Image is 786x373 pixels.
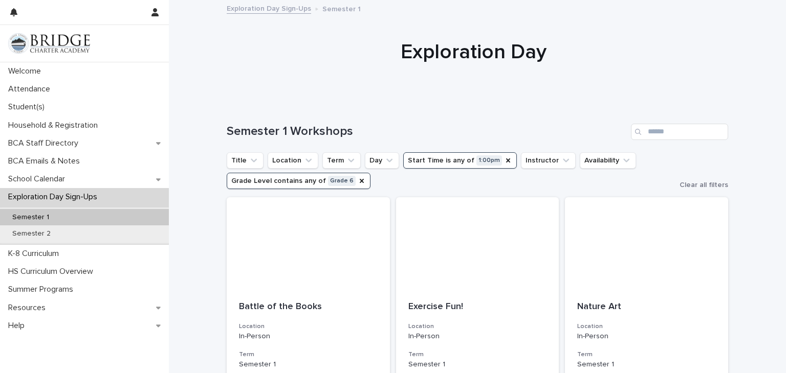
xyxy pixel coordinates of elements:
button: Clear all filters [671,181,728,189]
input: Search [631,124,728,140]
p: Attendance [4,84,58,94]
p: School Calendar [4,174,73,184]
p: Resources [4,303,54,313]
img: V1C1m3IdTEidaUdm9Hs0 [8,33,90,54]
button: Location [268,152,318,169]
p: Welcome [4,66,49,76]
button: Day [365,152,399,169]
h3: Location [577,322,716,331]
p: Exploration Day Sign-Ups [4,192,105,202]
button: Start Time [403,152,517,169]
p: Semester 1 [239,360,378,369]
p: Semester 1 [577,360,716,369]
button: Grade Level [227,173,370,189]
button: Instructor [521,152,576,169]
h3: Location [408,322,547,331]
h3: Term [239,351,378,359]
h3: Term [408,351,547,359]
a: Exploration Day Sign-Ups [227,2,311,14]
p: Help [4,321,33,331]
p: BCA Emails & Notes [4,156,88,166]
button: Term [322,152,361,169]
button: Title [227,152,264,169]
p: Student(s) [4,102,53,112]
button: Availability [580,152,636,169]
p: HS Curriculum Overview [4,267,101,276]
p: K-8 Curriculum [4,249,67,259]
h3: Location [239,322,378,331]
p: In-Person [408,332,547,341]
h1: Exploration Day [223,40,724,64]
h1: Semester 1 Workshops [227,124,627,139]
p: Nature Art [577,301,716,313]
p: Summer Programs [4,285,81,294]
p: Semester 1 [4,213,57,222]
p: Exercise Fun! [408,301,547,313]
p: In-Person [577,332,716,341]
p: In-Person [239,332,378,341]
span: Clear all filters [680,181,728,189]
h3: Term [577,351,716,359]
p: Semester 2 [4,229,59,238]
p: Household & Registration [4,121,106,130]
p: Semester 1 [322,3,361,14]
p: Semester 1 [408,360,547,369]
p: BCA Staff Directory [4,138,86,148]
p: Battle of the Books [239,301,378,313]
